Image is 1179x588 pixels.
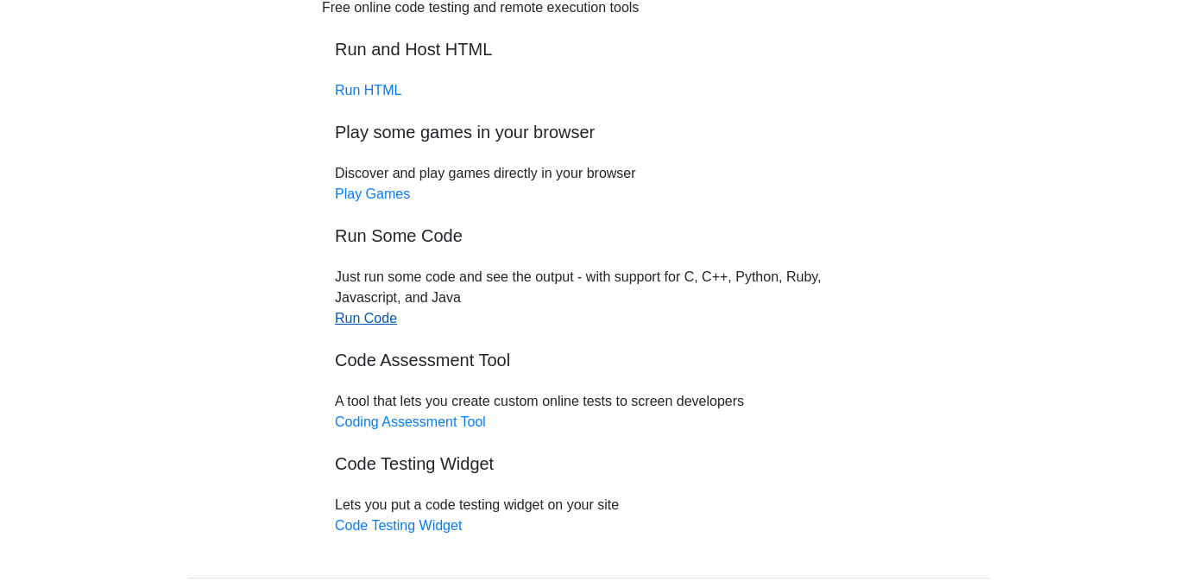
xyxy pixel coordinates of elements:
h5: Run Some Code [335,225,844,246]
a: Run HTML [335,83,401,98]
h5: Code Testing Widget [335,453,844,474]
a: Coding Assessment Tool [335,414,486,429]
h5: Play some games in your browser [335,122,844,142]
a: Run Code [335,311,397,326]
a: Play Games [335,187,410,201]
h5: Run and Host HTML [335,39,844,60]
a: Code Testing Widget [335,518,462,533]
h5: Code Assessment Tool [335,350,844,370]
